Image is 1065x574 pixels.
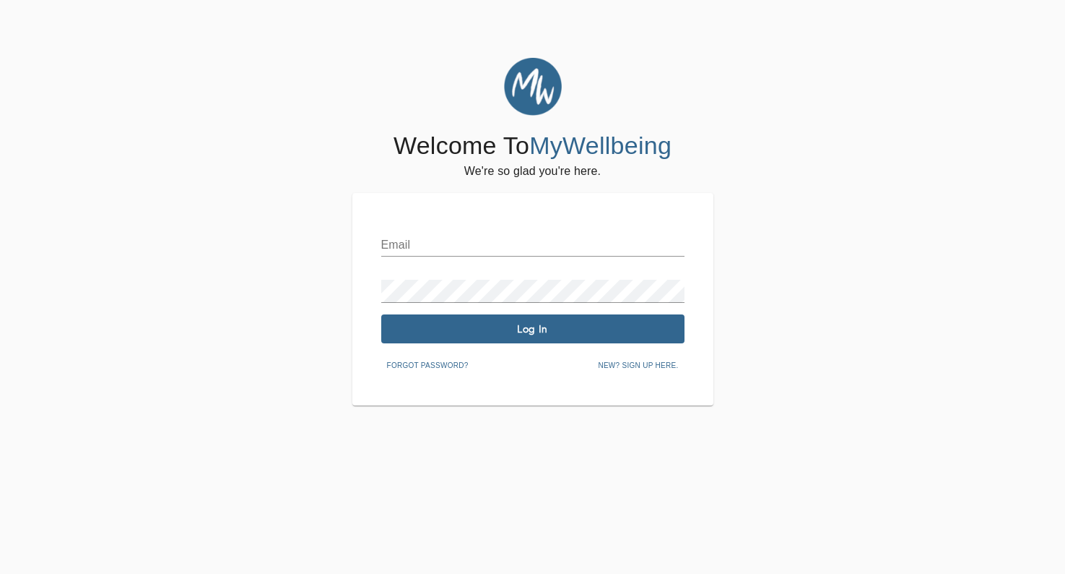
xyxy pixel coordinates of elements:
span: Forgot password? [387,359,469,372]
span: New? Sign up here. [598,359,678,372]
img: MyWellbeing [504,58,562,116]
a: Forgot password? [381,359,474,370]
h6: We're so glad you're here. [464,161,601,181]
h4: Welcome To [394,131,671,161]
span: Log In [387,322,679,336]
span: MyWellbeing [529,132,671,159]
button: New? Sign up here. [592,355,684,377]
button: Log In [381,314,684,343]
button: Forgot password? [381,355,474,377]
